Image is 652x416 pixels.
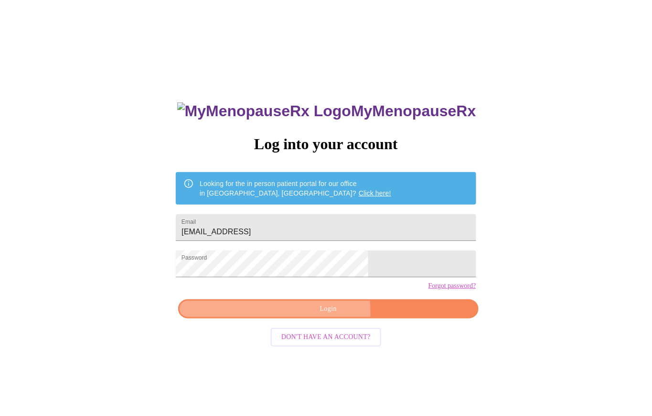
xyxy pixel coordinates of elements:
[189,303,467,315] span: Login
[268,332,384,340] a: Don't have an account?
[281,331,371,343] span: Don't have an account?
[178,299,478,319] button: Login
[271,328,381,347] button: Don't have an account?
[177,102,351,120] img: MyMenopauseRx Logo
[359,189,391,197] a: Click here!
[176,135,476,153] h3: Log into your account
[177,102,476,120] h3: MyMenopauseRx
[200,175,391,202] div: Looking for the in person patient portal for our office in [GEOGRAPHIC_DATA], [GEOGRAPHIC_DATA]?
[428,282,476,290] a: Forgot password?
